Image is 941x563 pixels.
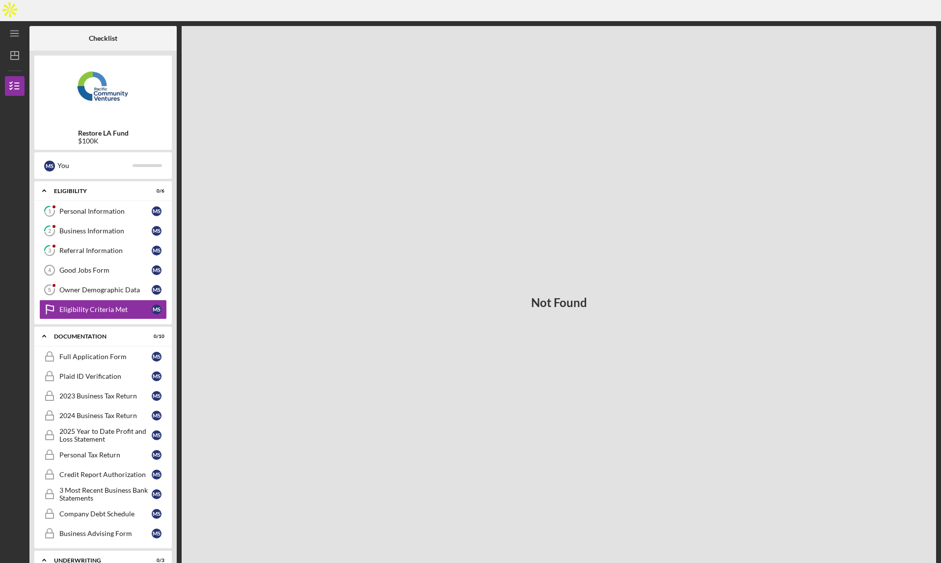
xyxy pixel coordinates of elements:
[39,300,167,319] a: Eligibility Criteria MetMS
[39,445,167,465] a: Personal Tax ReturnMS
[59,510,152,518] div: Company Debt Schedule
[39,425,167,445] a: 2025 Year to Date Profit and Loss StatementMS
[48,248,51,254] tspan: 3
[152,489,161,499] div: M S
[89,34,117,42] b: Checklist
[152,285,161,295] div: M S
[152,246,161,255] div: M S
[57,157,133,174] div: You
[152,450,161,460] div: M S
[39,260,167,280] a: 4Good Jobs FormMS
[34,60,172,119] img: Product logo
[152,305,161,314] div: M S
[59,451,152,459] div: Personal Tax Return
[59,530,152,537] div: Business Advising Form
[59,392,152,400] div: 2023 Business Tax Return
[39,465,167,484] a: Credit Report AuthorizationMS
[152,371,161,381] div: M S
[39,406,167,425] a: 2024 Business Tax ReturnMS
[152,470,161,479] div: M S
[39,347,167,366] a: Full Application FormMS
[59,266,152,274] div: Good Jobs Form
[531,296,587,310] h3: Not Found
[147,188,164,194] div: 0 / 6
[59,486,152,502] div: 3 Most Recent Business Bank Statements
[152,265,161,275] div: M S
[152,411,161,421] div: M S
[39,201,167,221] a: 1Personal InformationMS
[152,430,161,440] div: M S
[78,129,129,137] b: Restore LA Fund
[59,353,152,361] div: Full Application Form
[152,509,161,519] div: M S
[44,161,55,171] div: M S
[59,207,152,215] div: Personal Information
[152,391,161,401] div: M S
[39,366,167,386] a: Plaid ID VerificationMS
[48,228,51,234] tspan: 2
[152,226,161,236] div: M S
[48,267,52,273] tspan: 4
[39,524,167,543] a: Business Advising FormMS
[59,306,152,313] div: Eligibility Criteria Met
[78,137,129,145] div: $100K
[59,286,152,294] div: Owner Demographic Data
[152,206,161,216] div: M S
[59,412,152,420] div: 2024 Business Tax Return
[39,221,167,241] a: 2Business InformationMS
[48,208,51,215] tspan: 1
[54,334,140,339] div: Documentation
[39,484,167,504] a: 3 Most Recent Business Bank StatementsMS
[59,471,152,479] div: Credit Report Authorization
[147,334,164,339] div: 0 / 10
[59,372,152,380] div: Plaid ID Verification
[39,241,167,260] a: 3Referral InformationMS
[152,529,161,538] div: M S
[39,386,167,406] a: 2023 Business Tax ReturnMS
[54,188,140,194] div: Eligibility
[39,504,167,524] a: Company Debt ScheduleMS
[48,287,51,293] tspan: 5
[152,352,161,362] div: M S
[59,247,152,254] div: Referral Information
[59,427,152,443] div: 2025 Year to Date Profit and Loss Statement
[39,280,167,300] a: 5Owner Demographic DataMS
[59,227,152,235] div: Business Information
